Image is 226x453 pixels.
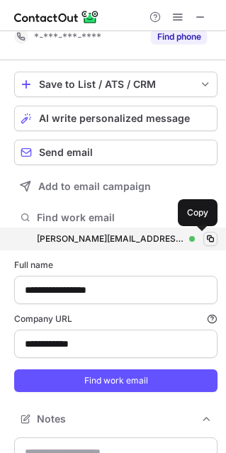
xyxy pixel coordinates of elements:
[14,409,217,429] button: Notes
[151,30,207,44] button: Reveal Button
[14,259,217,272] label: Full name
[37,211,200,224] span: Find work email
[14,72,217,97] button: save-profile-one-click
[14,174,217,199] button: Add to email campaign
[14,140,217,165] button: Send email
[14,106,217,131] button: AI write personalized message
[14,208,217,228] button: Find work email
[14,369,217,392] button: Find work email
[37,233,183,245] div: [PERSON_NAME][EMAIL_ADDRESS][DOMAIN_NAME]
[39,113,190,124] span: AI write personalized message
[39,79,193,90] div: Save to List / ATS / CRM
[14,9,99,26] img: ContactOut v5.3.10
[38,181,151,192] span: Add to email campaign
[39,147,93,158] span: Send email
[14,313,217,325] label: Company URL
[37,413,200,425] span: Notes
